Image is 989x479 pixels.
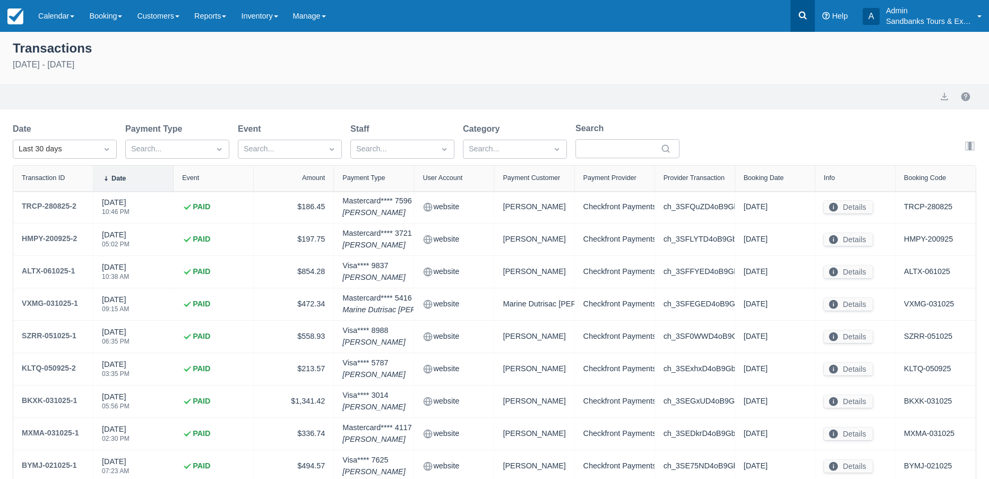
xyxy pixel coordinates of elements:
[342,207,411,219] em: [PERSON_NAME]
[583,200,646,215] div: Checkfront Payments
[13,123,36,135] label: Date
[583,174,637,182] div: Payment Provider
[904,363,951,375] a: KLTQ-050925
[664,297,726,312] div: ch_3SFEGED4oB9Gbrmp05jO6JK0
[423,232,485,247] div: website
[744,426,806,441] div: [DATE]
[824,266,873,278] button: Details
[503,264,565,279] div: [PERSON_NAME]
[193,396,210,407] strong: PAID
[22,264,75,277] div: ALTX-061025-1
[262,200,325,215] div: $186.45
[182,174,199,182] div: Event
[22,394,77,409] a: BKXK-031025-1
[583,459,646,474] div: Checkfront Payments
[423,200,485,215] div: website
[102,403,130,409] div: 05:56 PM
[342,466,405,478] em: [PERSON_NAME]
[102,197,130,221] div: [DATE]
[102,359,130,383] div: [DATE]
[19,143,92,155] div: Last 30 days
[102,371,130,377] div: 03:35 PM
[583,329,646,344] div: Checkfront Payments
[22,232,77,245] div: HMPY-200925-2
[423,394,485,409] div: website
[342,239,411,251] em: [PERSON_NAME]
[342,337,405,348] em: [PERSON_NAME]
[503,459,565,474] div: [PERSON_NAME]
[262,394,325,409] div: $1,341.42
[22,200,76,215] a: TRCP-280825-2
[22,394,77,407] div: BKXK-031025-1
[262,426,325,441] div: $336.74
[503,394,565,409] div: [PERSON_NAME]
[13,58,976,71] div: [DATE] - [DATE]
[824,201,873,213] button: Details
[423,459,485,474] div: website
[832,12,848,20] span: Help
[102,424,130,448] div: [DATE]
[824,330,873,343] button: Details
[664,362,726,377] div: ch_3SExhxD4oB9Gbrmp2IFRnexg
[111,175,126,182] div: Date
[744,297,806,312] div: [DATE]
[262,362,325,377] div: $213.57
[664,394,726,409] div: ch_3SEGxUD4oB9Gbrmp1mTvXxN2
[744,459,806,474] div: [DATE]
[439,144,450,155] span: Dropdown icon
[102,209,130,215] div: 10:46 PM
[904,331,952,343] a: SZRR-051025
[503,329,565,344] div: [PERSON_NAME]
[193,201,210,213] strong: PAID
[423,362,485,377] div: website
[824,233,873,246] button: Details
[824,363,873,375] button: Details
[238,123,265,135] label: Event
[13,38,976,56] div: Transactions
[664,459,726,474] div: ch_3SE75ND4oB9Gbrmp2NHxIOxU
[22,426,79,441] a: MXMA-031025-1
[583,297,646,312] div: Checkfront Payments
[193,234,210,245] strong: PAID
[22,362,76,377] a: KLTQ-050925-2
[193,363,210,375] strong: PAID
[22,200,76,212] div: TRCP-280825-2
[886,5,971,16] p: Admin
[423,264,485,279] div: website
[342,422,411,445] div: Mastercard **** 4117
[824,427,873,440] button: Details
[193,266,210,278] strong: PAID
[575,122,608,135] label: Search
[904,266,950,278] a: ALTX-061025
[101,144,112,155] span: Dropdown icon
[22,329,76,344] a: SZRR-051025-1
[193,331,210,343] strong: PAID
[583,426,646,441] div: Checkfront Payments
[342,401,405,413] em: [PERSON_NAME]
[342,272,405,284] em: [PERSON_NAME]
[342,195,411,218] div: Mastercard **** 7596
[904,460,952,472] a: BYMJ-021025
[193,428,210,440] strong: PAID
[503,362,565,377] div: [PERSON_NAME]
[193,298,210,310] strong: PAID
[583,362,646,377] div: Checkfront Payments
[503,232,565,247] div: [PERSON_NAME]
[664,200,726,215] div: ch_3SFQuZD4oB9Gbrmp1vLhJDLw
[102,435,130,442] div: 02:30 PM
[744,264,806,279] div: [DATE]
[552,144,562,155] span: Dropdown icon
[102,306,129,312] div: 09:15 AM
[22,426,79,439] div: MXMA-031025-1
[824,460,873,473] button: Details
[22,297,78,310] div: VXMG-031025-1
[904,298,954,310] a: VXMG-031025
[583,394,646,409] div: Checkfront Payments
[664,232,726,247] div: ch_3SFLYTD4oB9Gbrmp0T9dJEcm
[193,460,210,472] strong: PAID
[262,297,325,312] div: $472.34
[102,273,129,280] div: 10:38 AM
[102,327,130,351] div: [DATE]
[863,8,880,25] div: A
[503,200,565,215] div: [PERSON_NAME]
